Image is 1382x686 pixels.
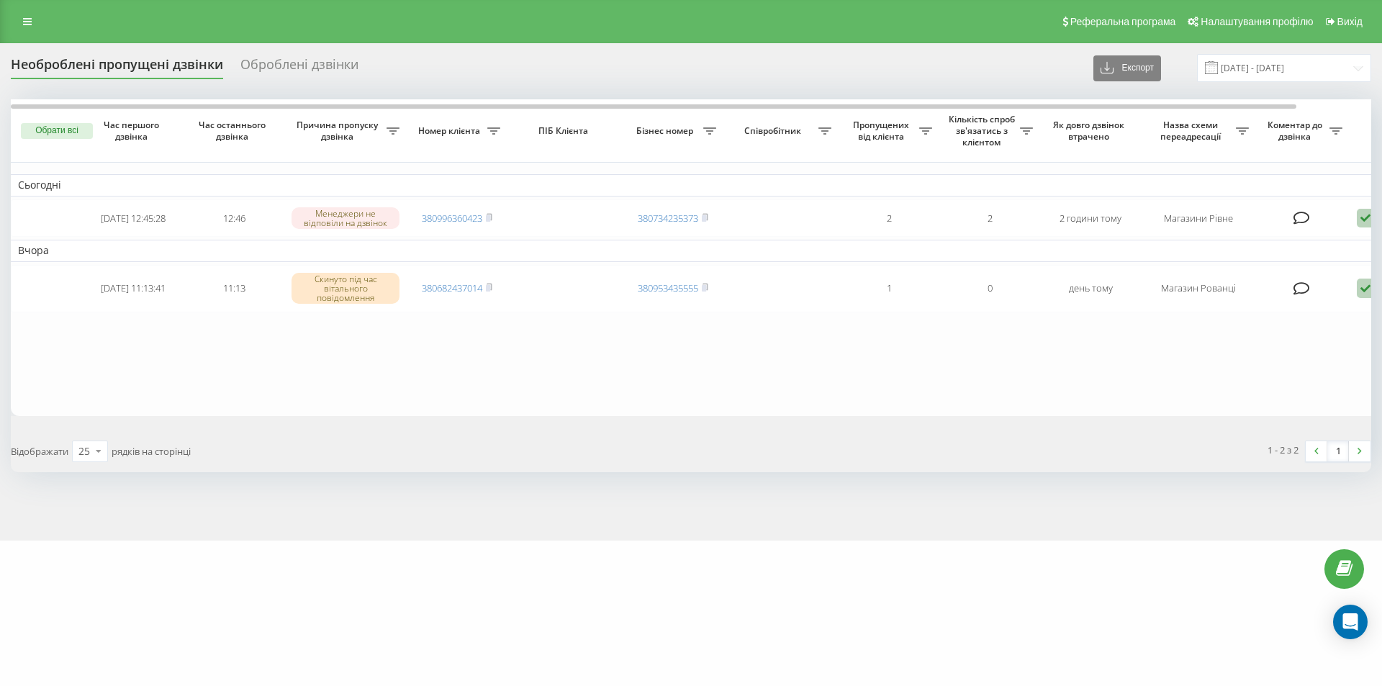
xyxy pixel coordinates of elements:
[292,273,399,304] div: Скинуто під час вітального повідомлення
[630,125,703,137] span: Бізнес номер
[422,281,482,294] a: 380682437014
[731,125,818,137] span: Співробітник
[1052,119,1129,142] span: Як довго дзвінок втрачено
[21,123,93,139] button: Обрати всі
[638,212,698,225] a: 380734235373
[520,125,610,137] span: ПІБ Клієнта
[1263,119,1329,142] span: Коментар до дзвінка
[1141,265,1256,312] td: Магазин Рованці
[83,199,184,238] td: [DATE] 12:45:28
[78,444,90,459] div: 25
[846,119,919,142] span: Пропущених від клієнта
[947,114,1020,148] span: Кількість спроб зв'язатись з клієнтом
[939,199,1040,238] td: 2
[1141,199,1256,238] td: Магазини Рівне
[292,207,399,229] div: Менеджери не відповіли на дзвінок
[1148,119,1236,142] span: Назва схеми переадресації
[1040,265,1141,312] td: день тому
[94,119,172,142] span: Час першого дзвінка
[1070,16,1176,27] span: Реферальна програма
[1268,443,1299,457] div: 1 - 2 з 2
[1333,605,1368,639] div: Open Intercom Messenger
[1201,16,1313,27] span: Налаштування профілю
[414,125,487,137] span: Номер клієнта
[184,199,284,238] td: 12:46
[939,265,1040,312] td: 0
[839,265,939,312] td: 1
[638,281,698,294] a: 380953435555
[839,199,939,238] td: 2
[83,265,184,312] td: [DATE] 11:13:41
[1327,441,1349,461] a: 1
[112,445,191,458] span: рядків на сторінці
[1093,55,1161,81] button: Експорт
[1040,199,1141,238] td: 2 години тому
[11,445,68,458] span: Відображати
[422,212,482,225] a: 380996360423
[240,57,358,79] div: Оброблені дзвінки
[292,119,387,142] span: Причина пропуску дзвінка
[11,57,223,79] div: Необроблені пропущені дзвінки
[1337,16,1363,27] span: Вихід
[195,119,273,142] span: Час останнього дзвінка
[184,265,284,312] td: 11:13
